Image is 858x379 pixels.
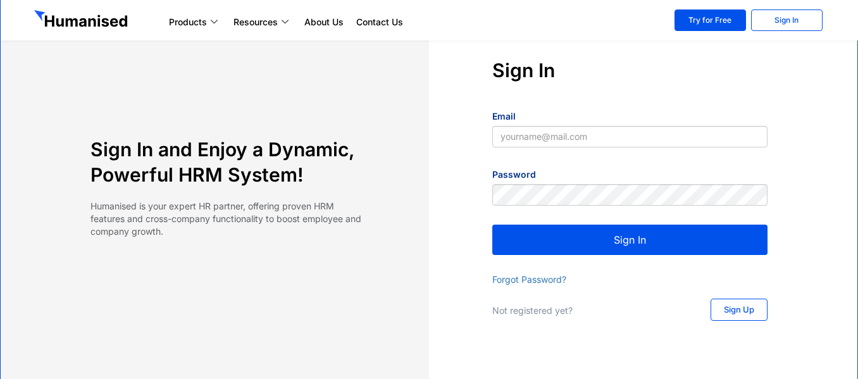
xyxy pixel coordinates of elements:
[492,225,768,255] button: Sign In
[90,137,366,187] h4: Sign In and Enjoy a Dynamic, Powerful HRM System!
[711,299,768,321] a: Sign Up
[492,110,516,123] label: Email
[492,304,685,317] p: Not registered yet?
[163,15,227,30] a: Products
[492,58,768,83] h4: Sign In
[724,306,754,314] span: Sign Up
[492,126,768,147] input: yourname@mail.com
[492,274,566,285] a: Forgot Password?
[90,200,366,238] p: Humanised is your expert HR partner, offering proven HRM features and cross-company functionality...
[675,9,746,31] a: Try for Free
[350,15,409,30] a: Contact Us
[298,15,350,30] a: About Us
[492,168,536,181] label: Password
[34,10,130,30] img: GetHumanised Logo
[227,15,298,30] a: Resources
[751,9,823,31] a: Sign In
